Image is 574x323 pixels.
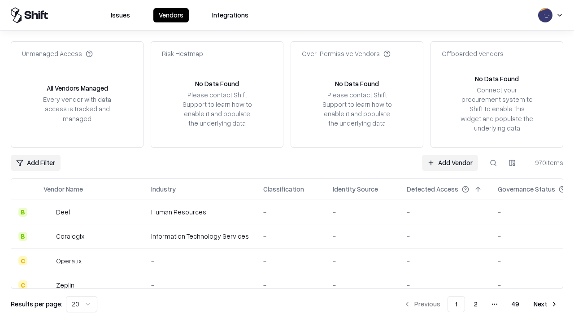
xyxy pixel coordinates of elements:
[18,280,27,289] div: C
[333,280,392,290] div: -
[475,74,519,83] div: No Data Found
[47,83,108,93] div: All Vendors Managed
[151,256,249,266] div: -
[333,184,378,194] div: Identity Source
[22,49,93,58] div: Unmanaged Access
[407,280,483,290] div: -
[407,231,483,241] div: -
[333,256,392,266] div: -
[460,85,534,133] div: Connect your procurement system to Shift to enable this widget and populate the underlying data
[18,232,27,241] div: B
[263,207,318,217] div: -
[43,256,52,265] img: Operatix
[398,296,563,312] nav: pagination
[527,158,563,167] div: 970 items
[498,184,555,194] div: Governance Status
[43,184,83,194] div: Vendor Name
[43,208,52,217] img: Deel
[422,155,478,171] a: Add Vendor
[302,49,391,58] div: Over-Permissive Vendors
[407,184,458,194] div: Detected Access
[18,208,27,217] div: B
[442,49,504,58] div: Offboarded Vendors
[180,90,254,128] div: Please contact Shift Support to learn how to enable it and populate the underlying data
[263,184,304,194] div: Classification
[40,95,114,123] div: Every vendor with data access is tracked and managed
[335,79,379,88] div: No Data Found
[504,296,526,312] button: 49
[43,232,52,241] img: Coralogix
[43,280,52,289] img: Zeplin
[56,231,84,241] div: Coralogix
[407,207,483,217] div: -
[407,256,483,266] div: -
[528,296,563,312] button: Next
[151,231,249,241] div: Information Technology Services
[11,155,61,171] button: Add Filter
[207,8,254,22] button: Integrations
[333,231,392,241] div: -
[56,256,82,266] div: Operatix
[151,184,176,194] div: Industry
[448,296,465,312] button: 1
[195,79,239,88] div: No Data Found
[56,207,70,217] div: Deel
[18,256,27,265] div: C
[151,280,249,290] div: -
[11,299,62,309] p: Results per page:
[105,8,135,22] button: Issues
[162,49,203,58] div: Risk Heatmap
[263,256,318,266] div: -
[467,296,485,312] button: 2
[263,280,318,290] div: -
[151,207,249,217] div: Human Resources
[263,231,318,241] div: -
[333,207,392,217] div: -
[153,8,189,22] button: Vendors
[320,90,394,128] div: Please contact Shift Support to learn how to enable it and populate the underlying data
[56,280,74,290] div: Zeplin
